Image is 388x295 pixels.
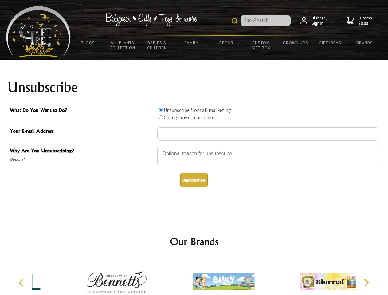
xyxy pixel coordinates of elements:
a: Gift Ideas [313,36,347,49]
a: BLOGS [71,36,105,49]
span: What Do You Want to Do? [10,106,154,115]
h2: Our Brands [12,234,376,249]
img: Babyware - Gifts - Toys and more... [6,6,71,57]
input: Your E-mail Address [157,127,378,141]
span: Your E-mail Address [10,127,154,136]
span: Hi there, [312,15,327,26]
label: Change my e-mail address [164,114,219,120]
img: Babywear - Gifts - Toys & more [105,13,197,26]
label: Unsubscribe from all marketing [164,107,231,113]
input: Site Search [241,15,291,26]
a: Brands [347,36,382,49]
strong: Sign in [312,21,327,26]
a: Babies & Children [140,36,174,54]
button: Next [359,276,373,289]
h1: Unsubscribe [7,80,381,95]
input: What Do You Want to Do? [159,108,163,112]
a: Grown Ups [278,36,313,49]
span: Why Are You Unsubscribing? [10,147,154,156]
a: 0 items$0.00 [347,15,372,26]
textarea: Why Are You Unsubscribing? [157,147,378,165]
a: Family [174,36,209,49]
span: Optional [10,156,154,163]
span: 0 items [359,15,372,26]
img: product search [232,18,238,24]
button: Previous [15,276,29,289]
button: Unsubscribe [180,173,208,187]
a: Decor [209,36,244,49]
a: Hi there,Sign in [300,15,327,26]
a: All Plants Collection [105,36,140,54]
a: Custom Gift Box [244,36,278,54]
input: What Do You Want to Do? [159,115,163,119]
strong: $0.00 [359,21,372,26]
